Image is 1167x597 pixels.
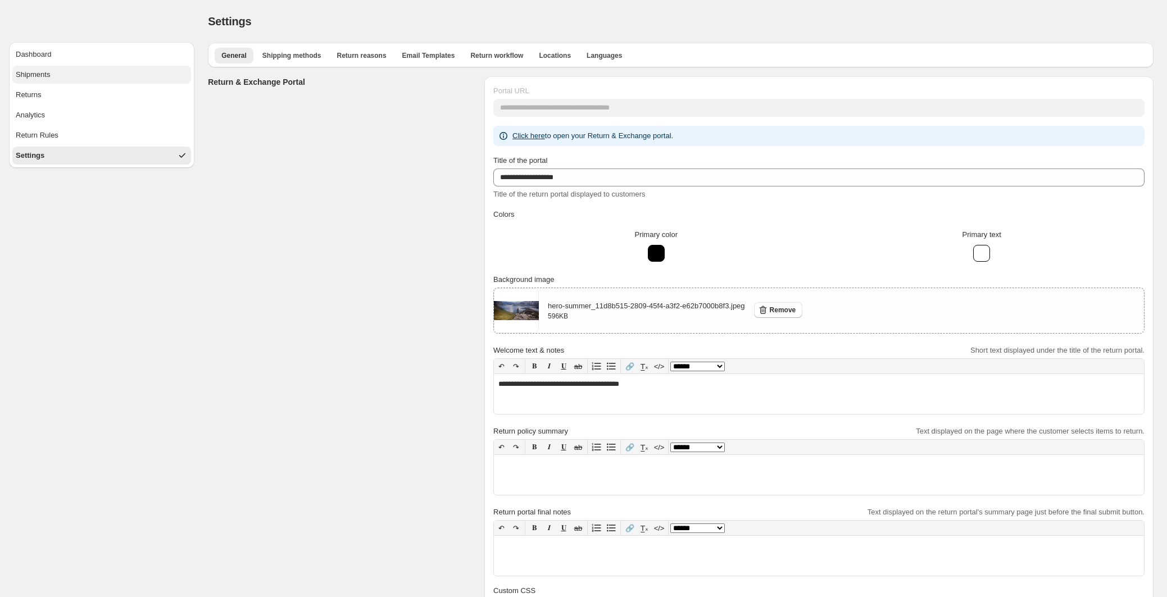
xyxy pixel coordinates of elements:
span: to open your Return & Exchange portal. [512,131,673,140]
span: Welcome text & notes [493,346,564,354]
button: </> [652,521,666,535]
button: 𝑰 [542,440,556,454]
button: ab [571,359,585,373]
button: 𝑰 [542,521,556,535]
button: ↶ [494,359,508,373]
span: Title of the portal [493,156,547,165]
button: 𝐔 [556,359,571,373]
span: Shipping methods [262,51,321,60]
button: 𝐁 [527,440,542,454]
button: 𝐔 [556,521,571,535]
span: Return reasons [337,51,387,60]
button: ab [571,440,585,454]
span: Settings [208,15,251,28]
button: 𝐁 [527,359,542,373]
button: Shipments [12,66,191,84]
s: ab [574,524,582,532]
button: Numbered list [589,440,604,454]
a: Click here [512,131,545,140]
div: Return Rules [16,130,58,141]
button: 𝑰 [542,359,556,373]
button: Bullet list [604,359,619,373]
div: Settings [16,150,44,161]
button: Analytics [12,106,191,124]
button: 𝐔 [556,440,571,454]
s: ab [574,443,582,452]
button: ab [571,521,585,535]
button: ↷ [508,521,523,535]
div: Shipments [16,69,50,80]
button: ↷ [508,440,523,454]
span: Text displayed on the return portal's summary page just before the final submit button. [868,508,1145,516]
span: Return workflow [470,51,523,60]
span: Locations [539,51,571,60]
button: ↶ [494,440,508,454]
span: Languages [587,51,622,60]
span: Email Templates [402,51,455,60]
button: Remove [754,302,803,318]
span: Colors [493,210,515,218]
div: Returns [16,89,42,101]
button: ↶ [494,521,508,535]
span: Title of the return portal displayed to customers [493,190,645,198]
button: Bullet list [604,440,619,454]
button: Bullet list [604,521,619,535]
button: T̲ₓ [637,521,652,535]
button: 𝐁 [527,521,542,535]
div: Analytics [16,110,45,121]
button: 🔗 [623,440,637,454]
span: Return portal final notes [493,508,571,516]
span: Primary color [634,230,678,239]
s: ab [574,362,582,371]
button: Return Rules [12,126,191,144]
span: Portal URL [493,86,529,95]
button: </> [652,359,666,373]
span: General [221,51,247,60]
button: </> [652,440,666,454]
span: Background image [493,275,554,284]
button: Numbered list [589,521,604,535]
span: 𝐔 [561,523,566,532]
span: Primary text [962,230,1001,239]
span: Return policy summary [493,427,568,435]
h3: Return & Exchange Portal [208,76,475,88]
p: 596 KB [548,312,745,321]
div: Dashboard [16,49,52,60]
span: 𝐔 [561,362,566,370]
span: Short text displayed under the title of the return portal. [970,346,1145,354]
button: Returns [12,86,191,104]
span: 𝐔 [561,443,566,451]
span: Text displayed on the page where the customer selects items to return. [916,427,1145,435]
span: Remove [770,306,796,315]
button: 🔗 [623,521,637,535]
div: hero-summer_11d8b515-2809-45f4-a3f2-e62b7000b8f3.jpeg [548,300,745,321]
button: ↷ [508,359,523,373]
button: T̲ₓ [637,440,652,454]
button: Numbered list [589,359,604,373]
button: T̲ₓ [637,359,652,373]
button: Dashboard [12,45,191,63]
span: Custom CSS [493,586,535,595]
button: Settings [12,147,191,165]
button: 🔗 [623,359,637,373]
